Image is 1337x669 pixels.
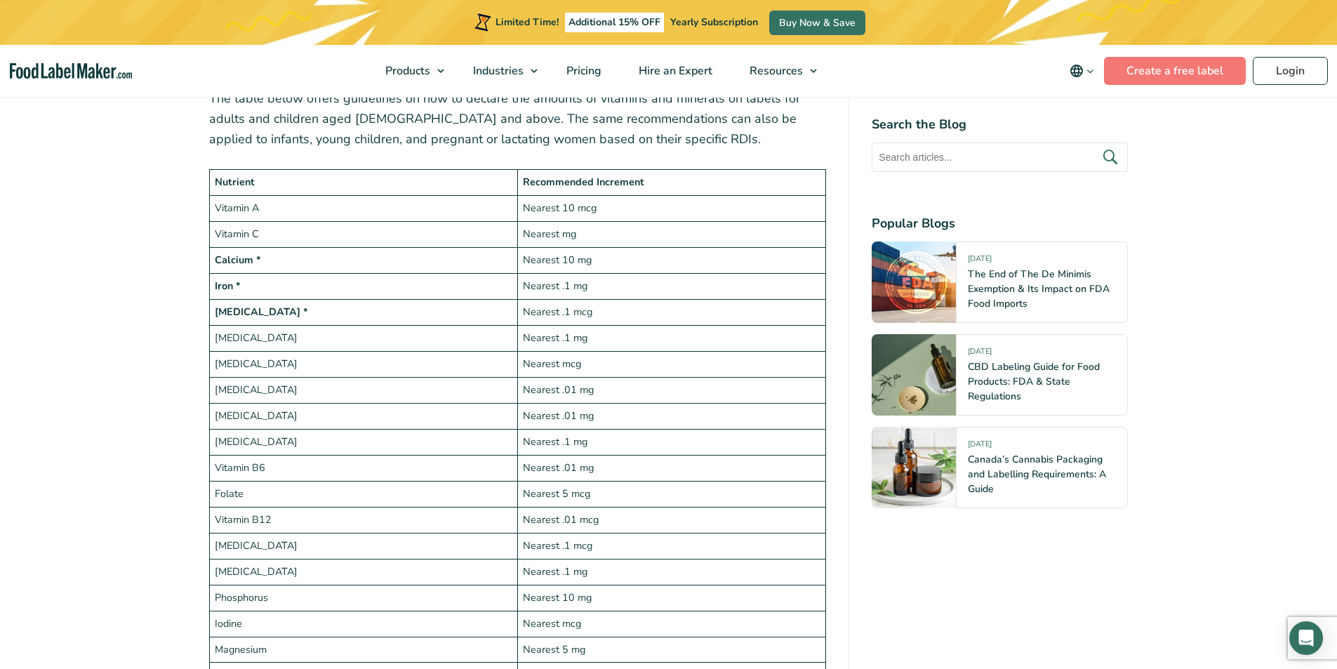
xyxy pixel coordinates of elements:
[872,143,1128,172] input: Search articles...
[517,325,825,351] td: Nearest .1 mg
[517,507,825,533] td: Nearest .01 mcg
[517,429,825,455] td: Nearest .1 mg
[517,637,825,663] td: Nearest 5 mg
[455,45,545,97] a: Industries
[517,351,825,377] td: Nearest mcg
[215,305,308,319] strong: [MEDICAL_DATA] *
[517,195,825,221] td: Nearest 10 mcg
[968,253,992,270] span: [DATE]
[215,253,261,267] strong: Calcium *
[209,585,517,611] td: Phosphorus
[209,455,517,481] td: Vitamin B6
[872,115,1128,134] h4: Search the Blog
[968,346,992,362] span: [DATE]
[209,507,517,533] td: Vitamin B12
[1104,57,1246,85] a: Create a free label
[620,45,728,97] a: Hire an Expert
[517,611,825,637] td: Nearest mcg
[523,175,644,189] strong: Recommended Increment
[469,63,525,79] span: Industries
[209,88,827,149] p: The table below offers guidelines on how to declare the amounts of vitamins and minerals on label...
[517,221,825,247] td: Nearest mg
[968,453,1106,496] a: Canada’s Cannabis Packaging and Labelling Requirements: A Guide
[731,45,824,97] a: Resources
[209,481,517,507] td: Folate
[562,63,603,79] span: Pricing
[209,533,517,559] td: [MEDICAL_DATA]
[517,533,825,559] td: Nearest .1 mcg
[745,63,804,79] span: Resources
[517,247,825,273] td: Nearest 10 mg
[209,429,517,455] td: [MEDICAL_DATA]
[565,13,664,32] span: Additional 15% OFF
[517,455,825,481] td: Nearest .01 mg
[1289,621,1323,655] div: Open Intercom Messenger
[209,377,517,403] td: [MEDICAL_DATA]
[517,377,825,403] td: Nearest .01 mg
[548,45,617,97] a: Pricing
[381,63,432,79] span: Products
[517,403,825,429] td: Nearest .01 mg
[517,273,825,299] td: Nearest .1 mg
[872,214,1128,233] h4: Popular Blogs
[968,360,1100,403] a: CBD Labeling Guide for Food Products: FDA & State Regulations
[209,221,517,247] td: Vitamin C
[1253,57,1328,85] a: Login
[968,267,1110,310] a: The End of The De Minimis Exemption & Its Impact on FDA Food Imports
[367,45,451,97] a: Products
[215,175,255,189] strong: Nutrient
[215,279,241,293] strong: Iron *
[517,299,825,325] td: Nearest .1 mcg
[209,403,517,429] td: [MEDICAL_DATA]
[209,351,517,377] td: [MEDICAL_DATA]
[209,559,517,585] td: [MEDICAL_DATA]
[517,559,825,585] td: Nearest .1 mg
[517,585,825,611] td: Nearest 10 mg
[209,195,517,221] td: Vitamin A
[495,15,559,29] span: Limited Time!
[769,11,865,35] a: Buy Now & Save
[968,439,992,455] span: [DATE]
[209,637,517,663] td: Magnesium
[209,325,517,351] td: [MEDICAL_DATA]
[634,63,714,79] span: Hire an Expert
[517,481,825,507] td: Nearest 5 mcg
[209,611,517,637] td: Iodine
[670,15,758,29] span: Yearly Subscription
